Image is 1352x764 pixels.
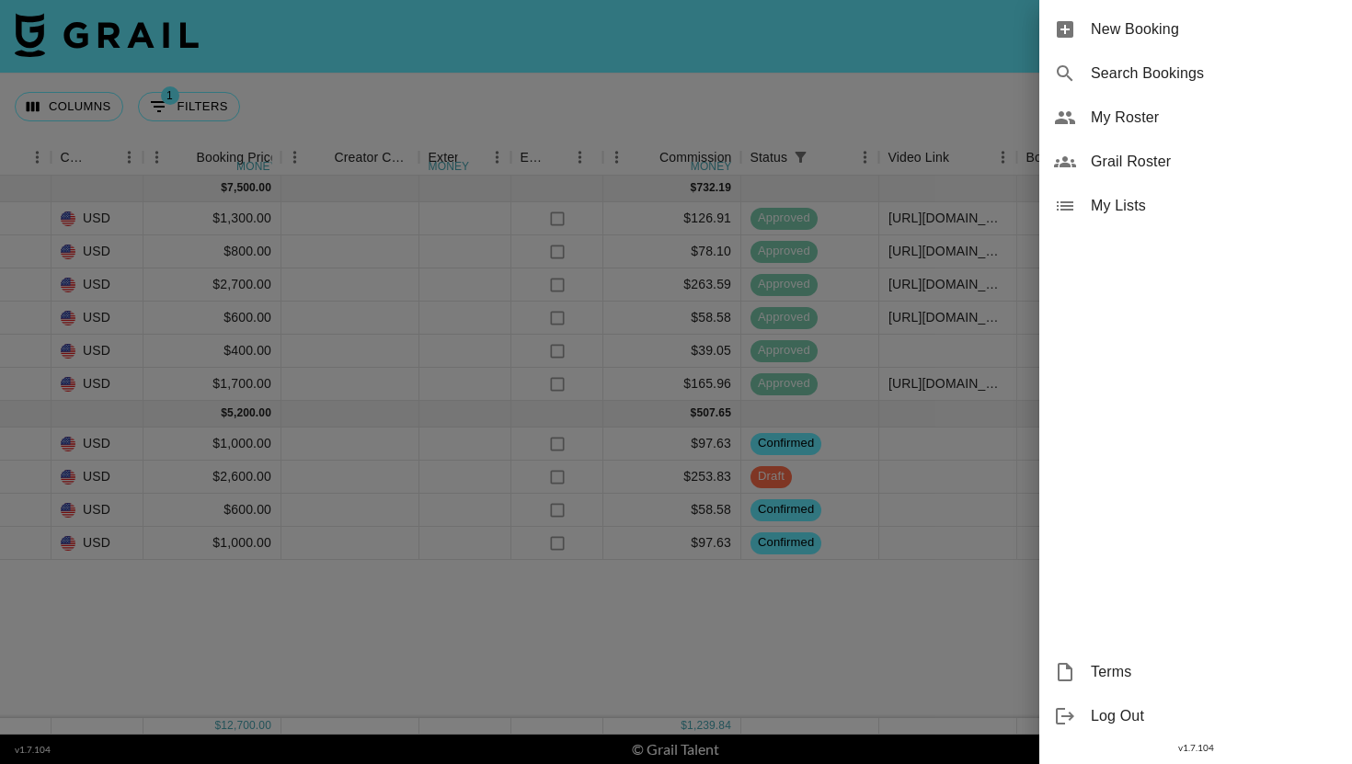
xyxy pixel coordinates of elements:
span: My Lists [1091,195,1337,217]
div: Search Bookings [1039,51,1352,96]
span: My Roster [1091,107,1337,129]
span: Search Bookings [1091,63,1337,85]
div: My Roster [1039,96,1352,140]
div: Log Out [1039,694,1352,738]
div: Terms [1039,650,1352,694]
div: New Booking [1039,7,1352,51]
span: Log Out [1091,705,1337,727]
div: My Lists [1039,184,1352,228]
div: v 1.7.104 [1039,738,1352,758]
span: Grail Roster [1091,151,1337,173]
span: New Booking [1091,18,1337,40]
span: Terms [1091,661,1337,683]
div: Grail Roster [1039,140,1352,184]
